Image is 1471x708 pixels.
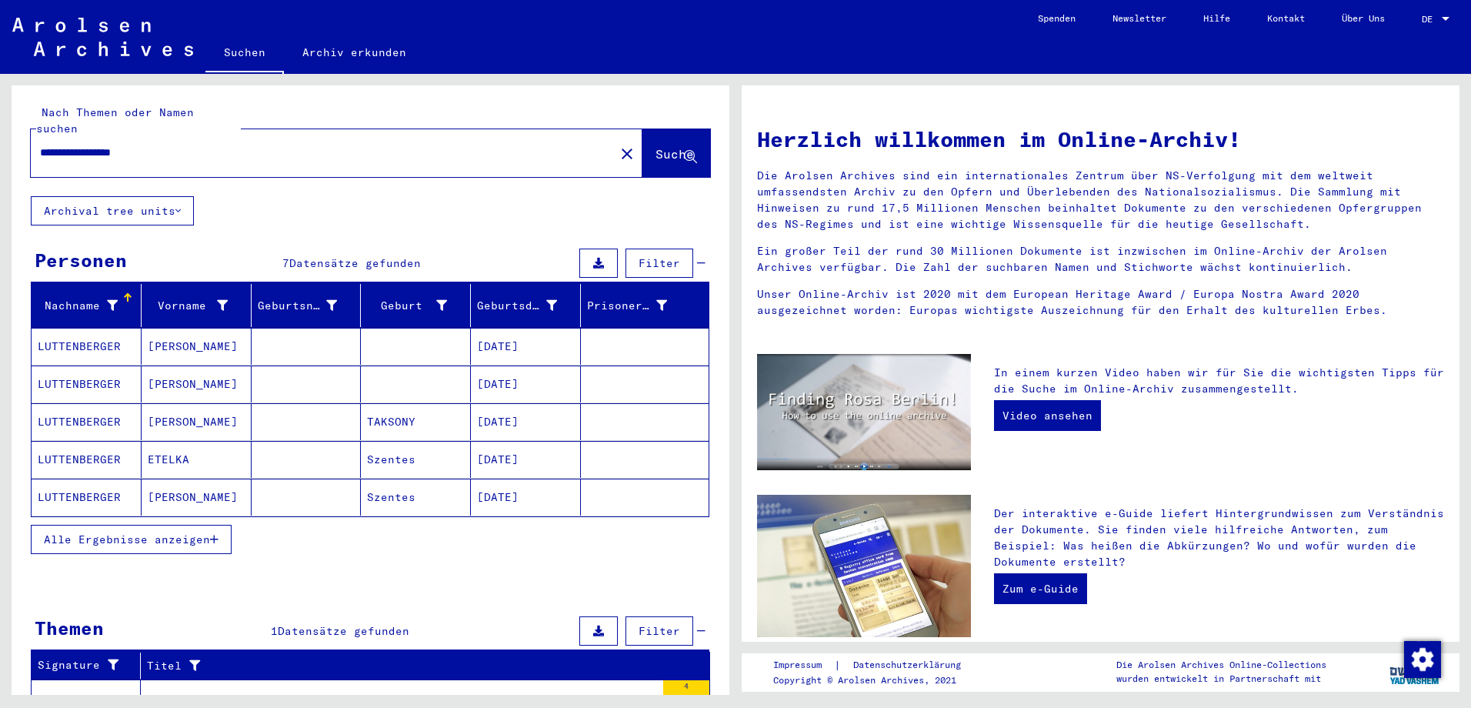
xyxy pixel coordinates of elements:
p: wurden entwickelt in Partnerschaft mit [1116,672,1326,686]
mat-header-cell: Geburt‏ [361,284,471,327]
img: video.jpg [757,354,971,470]
a: Video ansehen [994,400,1101,431]
mat-cell: [PERSON_NAME] [142,328,252,365]
span: DE [1422,14,1439,25]
div: Geburtsdatum [477,293,580,318]
img: eguide.jpg [757,495,971,637]
span: 1 [271,624,278,638]
div: 4 [663,680,709,696]
mat-cell: [PERSON_NAME] [142,366,252,402]
div: Prisoner # [587,293,690,318]
mat-cell: [DATE] [471,479,581,516]
mat-header-cell: Prisoner # [581,284,709,327]
mat-cell: TAKSONY [361,403,471,440]
mat-cell: [DATE] [471,441,581,478]
mat-cell: Szentes [361,441,471,478]
mat-cell: [DATE] [471,328,581,365]
a: Impressum [773,657,834,673]
div: Themen [35,614,104,642]
mat-cell: Szentes [361,479,471,516]
div: Nachname [38,293,141,318]
button: Filter [625,249,693,278]
mat-cell: LUTTENBERGER [32,366,142,402]
span: Alle Ergebnisse anzeigen [44,533,210,546]
div: Prisoner # [587,298,667,314]
span: Suche [655,146,694,162]
div: Signature [38,657,121,673]
button: Archival tree units [31,196,194,225]
div: Geburtsdatum [477,298,557,314]
p: Der interaktive e-Guide liefert Hintergrundwissen zum Verständnis der Dokumente. Sie finden viele... [994,506,1444,570]
mat-header-cell: Vorname [142,284,252,327]
button: Clear [612,138,642,169]
mat-cell: [PERSON_NAME] [142,403,252,440]
span: Datensätze gefunden [289,256,421,270]
img: yv_logo.png [1386,653,1444,691]
div: Geburtsname [258,298,338,314]
div: | [773,657,979,673]
div: Vorname [148,293,251,318]
div: Signature [38,653,140,678]
mat-cell: LUTTENBERGER [32,441,142,478]
div: Titel [147,658,672,674]
a: Zum e-Guide [994,573,1087,604]
p: Die Arolsen Archives Online-Collections [1116,658,1326,672]
a: Suchen [205,34,284,74]
button: Filter [625,616,693,646]
div: Titel [147,653,691,678]
mat-icon: close [618,145,636,163]
mat-cell: LUTTENBERGER [32,403,142,440]
button: Suche [642,129,710,177]
mat-cell: [DATE] [471,403,581,440]
div: Geburtsname [258,293,361,318]
span: Filter [639,624,680,638]
p: Unser Online-Archiv ist 2020 mit dem European Heritage Award / Europa Nostra Award 2020 ausgezeic... [757,286,1444,319]
img: Arolsen_neg.svg [12,18,193,56]
span: Filter [639,256,680,270]
mat-cell: LUTTENBERGER [32,328,142,365]
h1: Herzlich willkommen im Online-Archiv! [757,123,1444,155]
div: Geburt‏ [367,293,470,318]
mat-header-cell: Nachname [32,284,142,327]
mat-cell: LUTTENBERGER [32,479,142,516]
span: 7 [282,256,289,270]
mat-cell: [DATE] [471,366,581,402]
a: Archiv erkunden [284,34,425,71]
mat-cell: [PERSON_NAME] [142,479,252,516]
a: Datenschutzerklärung [841,657,979,673]
div: Nachname [38,298,118,314]
div: Personen [35,246,127,274]
p: In einem kurzen Video haben wir für Sie die wichtigsten Tipps für die Suche im Online-Archiv zusa... [994,365,1444,397]
div: Geburt‏ [367,298,447,314]
mat-header-cell: Geburtsname [252,284,362,327]
img: Zustimmung ändern [1404,641,1441,678]
p: Copyright © Arolsen Archives, 2021 [773,673,979,687]
mat-cell: ETELKA [142,441,252,478]
mat-label: Nach Themen oder Namen suchen [36,105,194,135]
span: Datensätze gefunden [278,624,409,638]
mat-header-cell: Geburtsdatum [471,284,581,327]
p: Die Arolsen Archives sind ein internationales Zentrum über NS-Verfolgung mit dem weltweit umfasse... [757,168,1444,232]
div: Vorname [148,298,228,314]
p: Ein großer Teil der rund 30 Millionen Dokumente ist inzwischen im Online-Archiv der Arolsen Archi... [757,243,1444,276]
button: Alle Ergebnisse anzeigen [31,525,232,554]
